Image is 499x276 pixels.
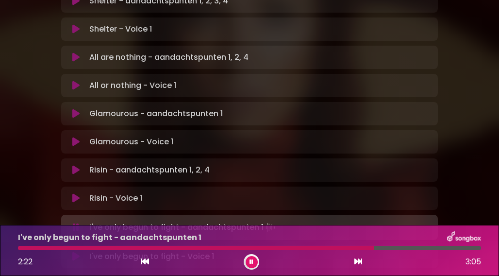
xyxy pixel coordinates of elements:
[89,108,223,120] p: Glamourous - aandachtspunten 1
[447,231,481,244] img: songbox-logo-white.png
[89,23,152,35] p: Shelter - Voice 1
[89,80,176,91] p: All or nothing - Voice 1
[89,52,249,63] p: All are nothing - aandachtspunten 1, 2, 4
[18,256,33,267] span: 2:22
[89,221,277,234] p: I've only begun to fight - aandachtspunten 1
[89,136,173,148] p: Glamourous - Voice 1
[264,221,277,234] img: waveform4.gif
[89,192,142,204] p: Risin - Voice 1
[18,232,201,243] p: I've only begun to fight - aandachtspunten 1
[466,256,481,268] span: 3:05
[89,164,210,176] p: Risin - aandachtspunten 1, 2, 4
